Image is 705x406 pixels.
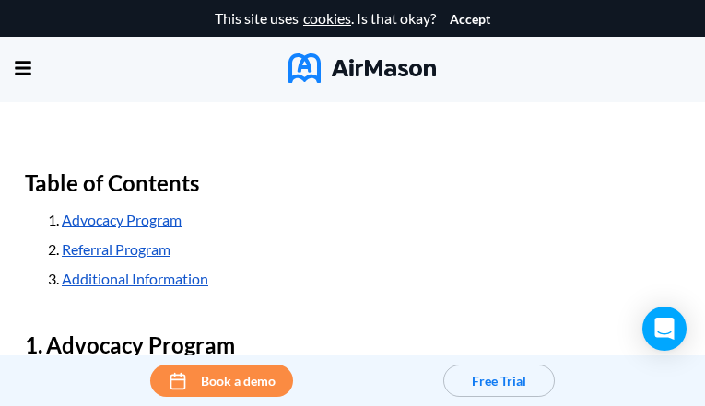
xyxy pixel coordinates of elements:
a: cookies [303,10,351,27]
img: AirMason Logo [288,53,436,83]
a: Advocacy Program [62,211,182,228]
a: Additional Information [62,270,208,287]
div: Open Intercom Messenger [642,307,687,351]
h2: Table of Contents [25,161,680,205]
h2: Advocacy Program [25,323,680,367]
button: Free Trial [443,365,555,397]
button: Accept cookies [450,12,490,27]
button: Book a demo [150,365,293,397]
a: Referral Program [62,240,170,258]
